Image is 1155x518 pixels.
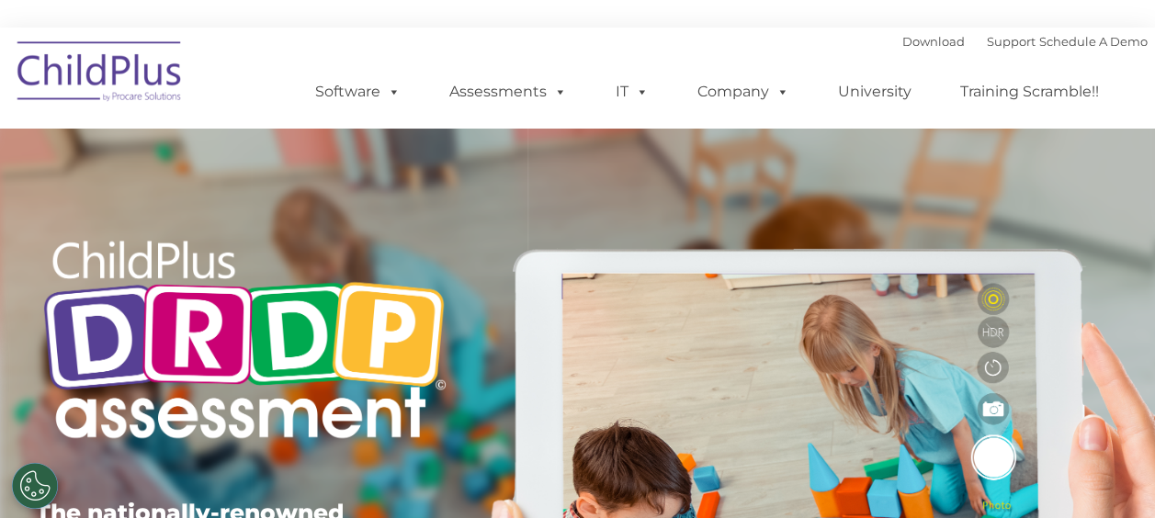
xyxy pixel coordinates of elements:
a: Assessments [431,73,585,110]
a: University [820,73,930,110]
button: Cookies Settings [12,463,58,509]
a: Company [679,73,808,110]
a: Software [297,73,419,110]
a: IT [597,73,667,110]
a: Schedule A Demo [1039,34,1148,49]
img: Copyright - DRDP Logo Light [36,216,453,469]
a: Support [987,34,1036,49]
font: | [902,34,1148,49]
a: Download [902,34,965,49]
img: ChildPlus by Procare Solutions [8,28,192,120]
a: Training Scramble!! [942,73,1117,110]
